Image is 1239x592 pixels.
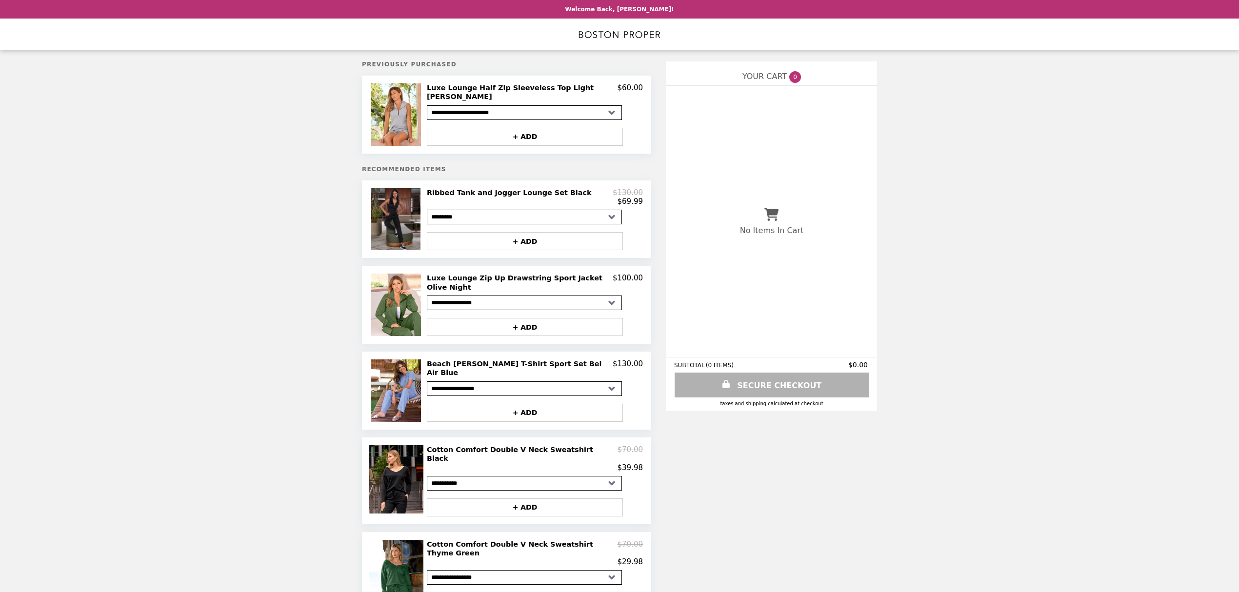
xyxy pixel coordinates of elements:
h5: Previously Purchased [362,61,651,68]
select: Select a product variant [427,296,622,310]
h2: Beach [PERSON_NAME] T-Shirt Sport Set Bel Air Blue [427,359,613,377]
span: 0 [789,71,801,83]
p: $130.00 [613,359,643,377]
p: $100.00 [613,274,643,292]
div: Taxes and Shipping calculated at checkout [674,401,869,406]
button: + ADD [427,404,623,422]
p: $130.00 [613,188,643,197]
img: Beach Terry T-Shirt Sport Set Bel Air Blue [371,359,423,422]
p: $29.98 [618,557,643,566]
img: Luxe Lounge Half Zip Sleeveless Top Light Heather Gray [371,83,423,146]
select: Select a product variant [427,381,622,396]
img: Luxe Lounge Zip Up Drawstring Sport Jacket Olive Night [371,274,423,336]
p: $39.98 [618,463,643,472]
h2: Luxe Lounge Half Zip Sleeveless Top Light [PERSON_NAME] [427,83,618,101]
h2: Ribbed Tank and Jogger Lounge Set Black [427,188,596,197]
button: + ADD [427,128,623,146]
select: Select a product variant [427,210,622,224]
span: YOUR CART [742,72,787,81]
img: Cotton Comfort Double V Neck Sweatshirt Black [369,445,426,513]
p: No Items In Cart [740,226,803,235]
p: $70.00 [618,540,643,558]
button: + ADD [427,318,623,336]
h2: Cotton Comfort Double V Neck Sweatshirt Black [427,445,618,463]
h2: Luxe Lounge Zip Up Drawstring Sport Jacket Olive Night [427,274,613,292]
select: Select a product variant [427,105,622,120]
p: $70.00 [618,445,643,463]
p: $69.99 [618,197,643,206]
button: + ADD [427,232,623,250]
span: SUBTOTAL [674,362,706,369]
p: Welcome Back, [PERSON_NAME]! [565,6,674,13]
select: Select a product variant [427,476,622,491]
img: Brand Logo [579,24,660,44]
img: Ribbed Tank and Jogger Lounge Set Black [371,188,423,250]
p: $60.00 [618,83,643,101]
h2: Cotton Comfort Double V Neck Sweatshirt Thyme Green [427,540,618,558]
h5: Recommended Items [362,166,651,173]
button: + ADD [427,498,623,516]
span: ( 0 ITEMS ) [706,362,734,369]
select: Select a product variant [427,570,622,585]
span: $0.00 [848,361,869,369]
